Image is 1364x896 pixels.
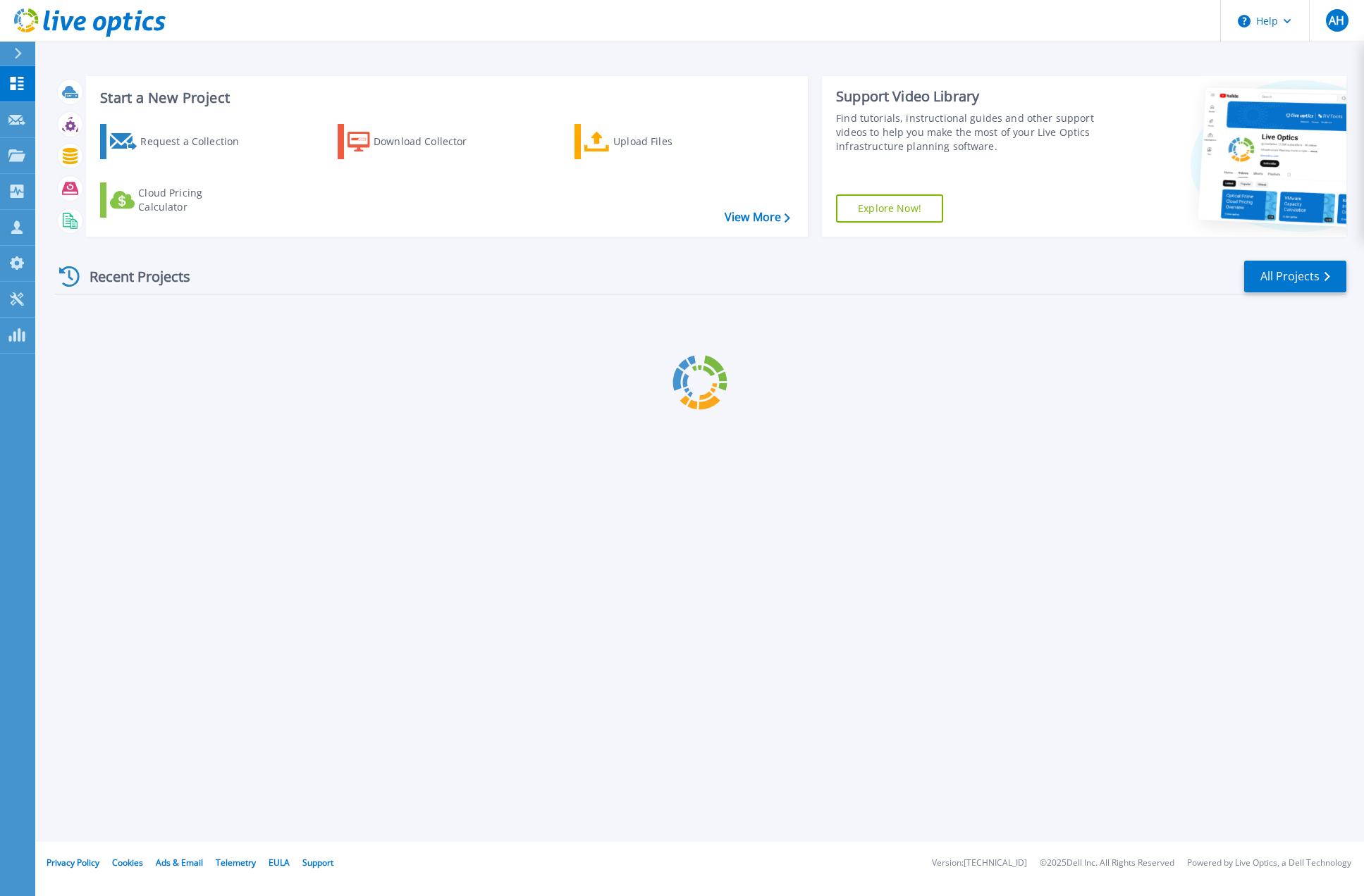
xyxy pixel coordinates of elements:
[47,857,99,869] a: Privacy Policy
[575,124,732,159] a: Upload Files
[932,859,1027,868] li: Version: [TECHNICAL_ID]
[613,127,726,156] div: Upload Files
[100,182,257,218] a: Cloud Pricing Calculator
[54,259,209,294] div: Recent Projects
[1244,261,1346,292] a: All Projects
[836,111,1103,154] div: Find tutorials, instructional guides and other support videos to help you make the most of your L...
[269,857,290,869] a: EULA
[100,124,257,159] a: Request a Collection
[100,90,789,106] h3: Start a New Project
[374,127,486,156] div: Download Collector
[1329,15,1344,26] span: AH
[1040,859,1174,868] li: © 2025 Dell Inc. All Rights Reserved
[140,127,253,156] div: Request a Collection
[138,186,251,214] div: Cloud Pricing Calculator
[216,857,256,869] a: Telemetry
[112,857,143,869] a: Cookies
[725,211,790,224] a: View More
[338,124,495,159] a: Download Collector
[156,857,203,869] a: Ads & Email
[1187,859,1351,868] li: Powered by Live Optics, a Dell Technology
[836,194,943,223] a: Explore Now!
[836,87,1103,106] div: Support Video Library
[302,857,333,869] a: Support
